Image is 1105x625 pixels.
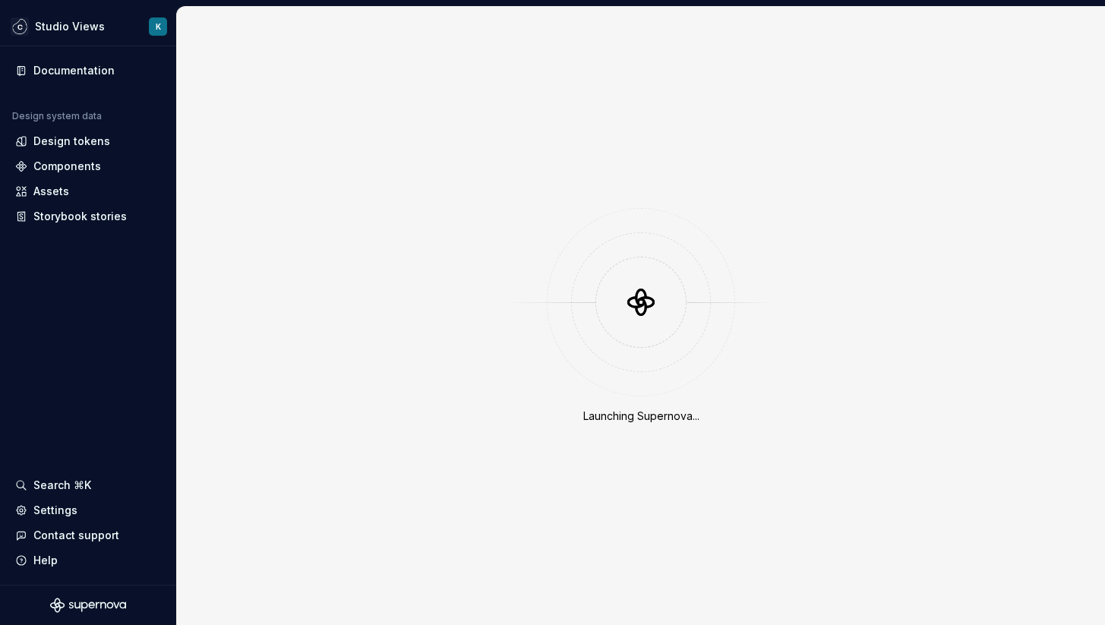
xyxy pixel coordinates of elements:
[33,134,110,149] div: Design tokens
[33,478,91,493] div: Search ⌘K
[9,473,167,497] button: Search ⌘K
[9,523,167,548] button: Contact support
[33,528,119,543] div: Contact support
[33,159,101,174] div: Components
[33,503,77,518] div: Settings
[33,63,115,78] div: Documentation
[33,553,58,568] div: Help
[9,204,167,229] a: Storybook stories
[9,498,167,522] a: Settings
[9,548,167,573] button: Help
[3,10,173,43] button: Studio ViewsK
[12,110,102,122] div: Design system data
[50,598,126,613] svg: Supernova Logo
[33,209,127,224] div: Storybook stories
[156,21,161,33] div: K
[583,409,699,424] div: Launching Supernova...
[9,179,167,204] a: Assets
[9,154,167,178] a: Components
[9,129,167,153] a: Design tokens
[35,19,105,34] div: Studio Views
[11,17,29,36] img: f5634f2a-3c0d-4c0b-9dc3-3862a3e014c7.png
[9,58,167,83] a: Documentation
[33,184,69,199] div: Assets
